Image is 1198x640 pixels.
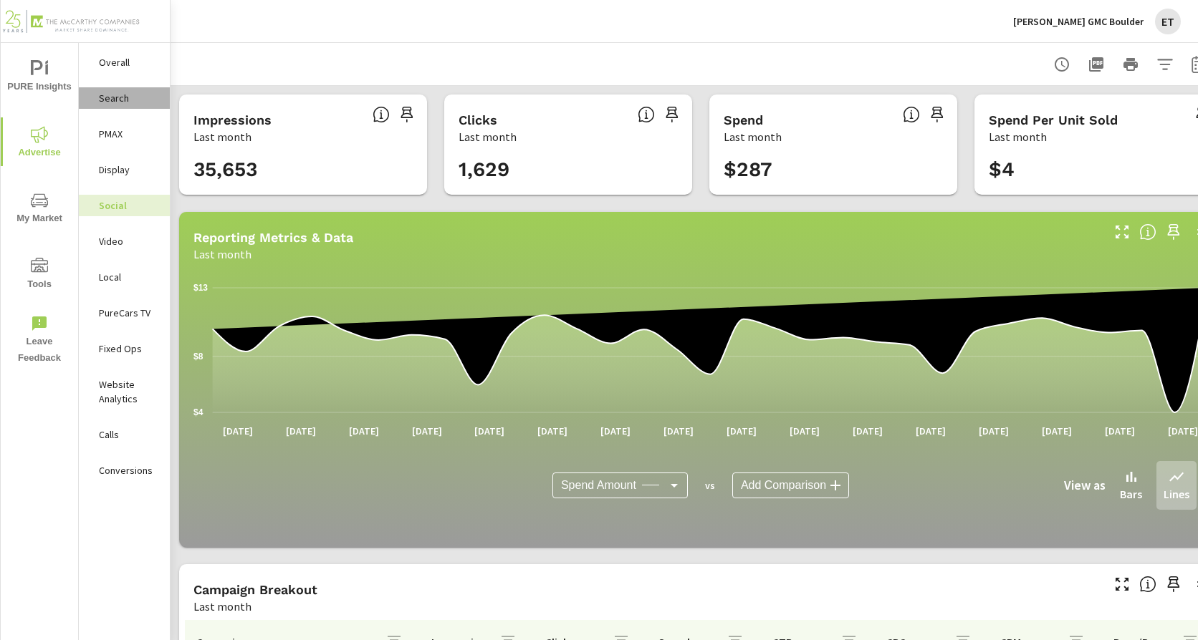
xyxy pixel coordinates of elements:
p: [PERSON_NAME] GMC Boulder [1013,15,1144,28]
p: vs [688,479,732,492]
text: $8 [193,351,203,362]
div: PMAX [79,123,170,145]
h5: Clicks [459,112,497,127]
button: Apply Filters [1151,50,1179,79]
h5: Spend [724,112,763,127]
p: [DATE] [717,424,767,438]
h5: Campaign Breakout [193,582,317,597]
span: My Market [5,192,74,227]
div: Local [79,266,170,288]
p: [DATE] [276,424,326,438]
p: Video [99,234,158,248]
p: Display [99,163,158,177]
span: The number of times an ad was clicked by a consumer. [638,106,655,123]
div: Search [79,87,170,109]
span: Leave Feedback [5,315,74,367]
div: Website Analytics [79,374,170,409]
p: [DATE] [402,424,452,438]
p: Local [99,270,158,284]
span: Save this to your personalized report [661,103,684,126]
p: [DATE] [1095,424,1145,438]
span: Save this to your personalized report [396,103,418,126]
button: Make Fullscreen [1111,220,1134,243]
p: Calls [99,427,158,442]
span: This is a summary of Social performance results by campaign. Each column can be sorted. [1139,576,1156,593]
h3: $287 [724,157,943,182]
p: Overall [99,55,158,69]
span: Understand Social data over time and see how metrics compare to each other. [1139,223,1156,241]
span: The number of times an ad was shown on your behalf. [373,106,390,123]
h3: 35,653 [193,157,413,182]
p: [DATE] [780,424,830,438]
button: Print Report [1116,50,1145,79]
div: Display [79,159,170,180]
p: Conversions [99,463,158,477]
span: PURE Insights [5,60,74,95]
div: Video [79,231,170,252]
div: Overall [79,52,170,73]
div: nav menu [1,43,78,372]
p: Last month [193,598,251,615]
p: Search [99,91,158,105]
h3: 1,629 [459,157,678,182]
p: [DATE] [906,424,956,438]
div: Spend Amount [552,472,688,498]
div: Calls [79,424,170,445]
div: ET [1155,9,1181,34]
p: [DATE] [527,424,578,438]
div: Add Comparison [732,472,849,498]
p: [DATE] [464,424,514,438]
p: [DATE] [843,424,893,438]
text: $13 [193,283,208,293]
p: Fixed Ops [99,341,158,356]
p: Social [99,198,158,213]
div: Fixed Ops [79,338,170,359]
p: Website Analytics [99,377,158,406]
span: Spend Amount [561,478,636,493]
span: The amount of money spent on advertising during the period. [903,106,920,123]
button: Make Fullscreen [1111,573,1134,596]
p: [DATE] [590,424,641,438]
h5: Impressions [193,112,272,127]
span: Save this to your personalized report [1162,573,1185,596]
span: Save this to your personalized report [1162,220,1185,243]
p: PureCars TV [99,306,158,320]
p: [DATE] [213,424,263,438]
span: Save this to your personalized report [926,103,949,126]
div: Conversions [79,460,170,481]
button: "Export Report to PDF" [1082,50,1111,79]
p: [DATE] [339,424,389,438]
p: Last month [193,128,251,145]
p: Last month [989,128,1047,145]
p: PMAX [99,127,158,141]
h5: Reporting Metrics & Data [193,230,353,245]
h6: View as [1064,478,1106,493]
p: [DATE] [1032,424,1082,438]
text: $4 [193,407,203,417]
p: Last month [724,128,782,145]
span: Advertise [5,126,74,161]
span: Tools [5,258,74,293]
p: Last month [459,128,517,145]
div: PureCars TV [79,302,170,324]
h5: Spend Per Unit Sold [989,112,1118,127]
p: Last month [193,246,251,263]
span: Add Comparison [741,478,826,493]
p: [DATE] [653,424,704,438]
div: Social [79,195,170,216]
p: [DATE] [969,424,1019,438]
p: Bars [1120,485,1142,503]
p: Lines [1164,485,1189,503]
